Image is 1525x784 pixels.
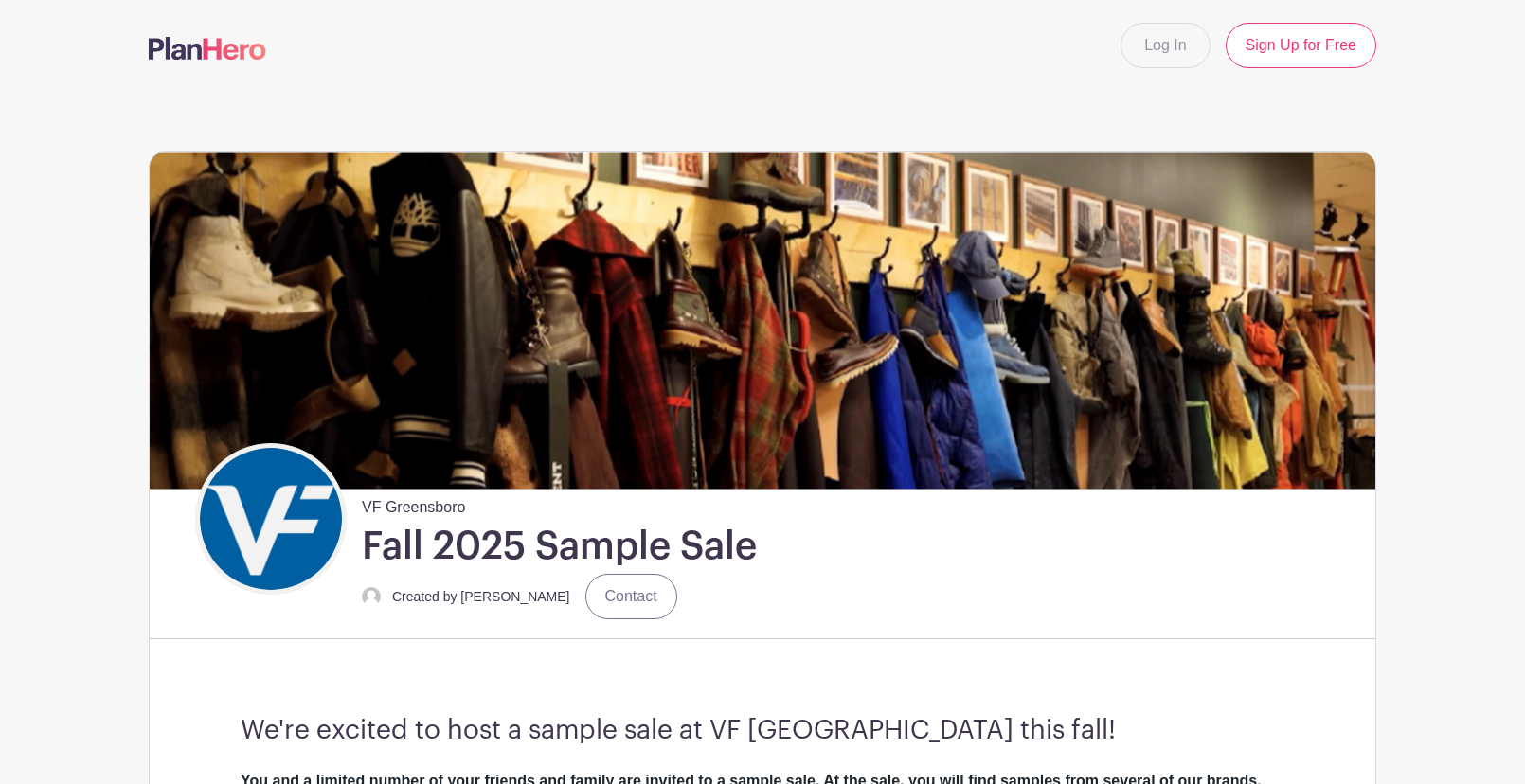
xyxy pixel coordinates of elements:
h1: Fall 2025 Sample Sale [362,523,757,570]
a: Contact [585,574,677,619]
a: Log In [1121,23,1210,68]
img: logo-507f7623f17ff9eddc593b1ce0a138ce2505c220e1c5a4e2b4648c50719b7d32.svg [149,37,266,60]
a: Sign Up for Free [1226,23,1376,68]
img: Sample%20Sale.png [150,152,1375,489]
small: Created by [PERSON_NAME] [392,589,570,604]
span: VF Greensboro [362,489,465,519]
img: VF_Icon_FullColor_CMYK-small.png [200,448,342,590]
img: default-ce2991bfa6775e67f084385cd625a349d9dcbb7a52a09fb2fda1e96e2d18dcdb.png [362,587,381,606]
h3: We're excited to host a sample sale at VF [GEOGRAPHIC_DATA] this fall! [241,715,1284,747]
